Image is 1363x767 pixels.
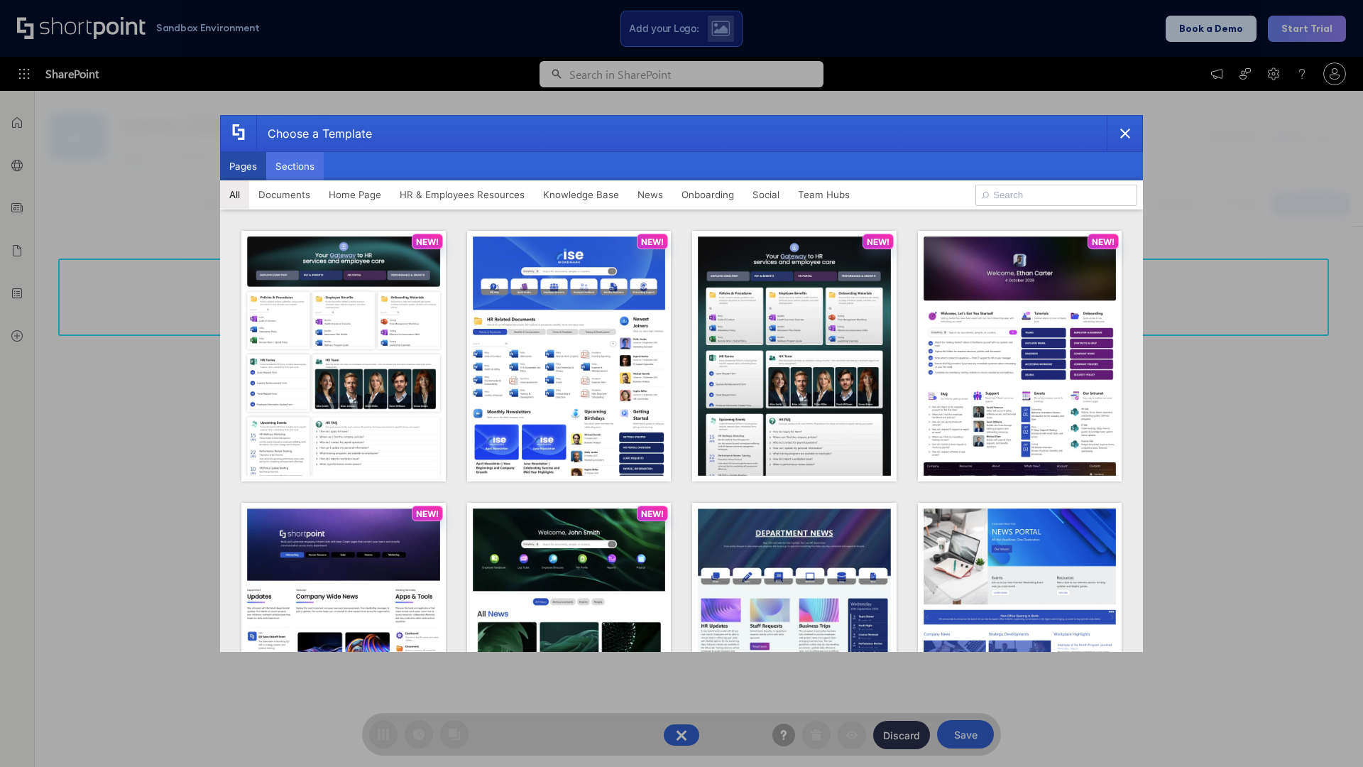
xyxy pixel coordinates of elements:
p: NEW! [416,236,439,247]
input: Search [975,185,1137,206]
div: template selector [220,115,1143,652]
p: NEW! [1092,236,1115,247]
p: NEW! [416,508,439,519]
div: Choose a Template [256,116,372,151]
button: Home Page [319,180,390,209]
button: Team Hubs [789,180,859,209]
button: HR & Employees Resources [390,180,534,209]
iframe: Chat Widget [1292,699,1363,767]
button: News [628,180,672,209]
button: Documents [249,180,319,209]
p: NEW! [641,236,664,247]
button: Social [743,180,789,209]
button: All [220,180,249,209]
button: Knowledge Base [534,180,628,209]
button: Sections [266,152,324,180]
p: NEW! [867,236,889,247]
button: Onboarding [672,180,743,209]
p: NEW! [641,508,664,519]
button: Pages [220,152,266,180]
